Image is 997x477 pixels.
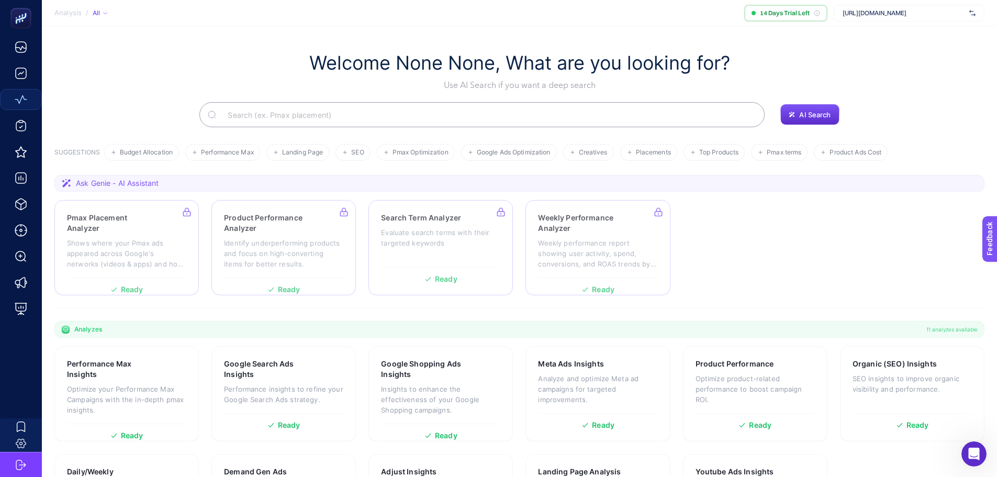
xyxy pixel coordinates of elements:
[477,149,551,157] span: Google Ads Optimization
[696,373,815,405] p: Optimize product-related performance to boost campaign ROI.
[767,149,801,157] span: Pmax terms
[393,149,449,157] span: Pmax Optimization
[120,149,173,157] span: Budget Allocation
[696,359,774,369] h3: Product Performance
[351,149,364,157] span: SEO
[381,359,469,380] h3: Google Shopping Ads Insights
[683,346,827,441] a: Product PerformanceOptimize product-related performance to boost campaign ROI.Ready
[224,359,311,380] h3: Google Search Ads Insights
[54,346,199,441] a: Performance Max InsightsOptimize your Performance Max Campaigns with the in-depth pmax insights.R...
[579,149,608,157] span: Creatives
[906,421,929,429] span: Ready
[538,359,603,369] h3: Meta Ads Insights
[368,346,513,441] a: Google Shopping Ads InsightsInsights to enhance the effectiveness of your Google Shopping campaig...
[381,384,500,415] p: Insights to enhance the effectiveness of your Google Shopping campaigns.
[278,421,300,429] span: Ready
[368,200,513,295] a: Search Term AnalyzerEvaluate search terms with their targeted keywordsReady
[282,149,323,157] span: Landing Page
[67,384,186,415] p: Optimize your Performance Max Campaigns with the in-depth pmax insights.
[525,346,670,441] a: Meta Ads InsightsAnalyze and optimize Meta ad campaigns for targeted improvements.Ready
[525,200,670,295] a: Weekly Performance AnalyzerWeekly performance report showing user activity, spend, conversions, a...
[853,359,937,369] h3: Organic (SEO) Insights
[636,149,671,157] span: Placements
[799,110,831,119] span: AI Search
[961,441,987,467] iframe: Intercom live chat
[749,421,771,429] span: Ready
[54,148,100,161] h3: SUGGESTIONS
[121,432,143,439] span: Ready
[54,9,82,17] span: Analysis
[926,325,978,334] span: 11 analyzes available
[760,9,810,17] span: 14 Days Trial Left
[74,325,102,334] span: Analyzes
[54,200,199,295] a: Pmax Placement AnalyzerShows where your Pmax ads appeared across Google's networks (videos & apps...
[381,467,436,477] h3: Adjust Insights
[969,8,976,18] img: svg%3e
[840,346,984,441] a: Organic (SEO) InsightsSEO insights to improve organic visibility and performance.Ready
[219,100,756,129] input: Search
[224,384,343,405] p: Performance insights to refine your Google Search Ads strategy.
[699,149,738,157] span: Top Products
[201,149,254,157] span: Performance Max
[780,104,839,125] button: AI Search
[211,200,356,295] a: Product Performance AnalyzerIdentify underperforming products and focus on high-converting items ...
[592,421,614,429] span: Ready
[309,79,730,92] p: Use AI Search if you want a deep search
[211,346,356,441] a: Google Search Ads InsightsPerformance insights to refine your Google Search Ads strategy.Ready
[538,467,621,477] h3: Landing Page Analysis
[86,8,88,17] span: /
[853,373,972,394] p: SEO insights to improve organic visibility and performance.
[830,149,881,157] span: Product Ads Cost
[435,432,457,439] span: Ready
[93,9,107,17] div: All
[309,51,730,75] h1: Welcome None None, What are you looking for?
[76,178,159,188] span: Ask Genie - AI Assistant
[843,9,965,17] span: [URL][DOMAIN_NAME]
[6,3,40,12] span: Feedback
[538,373,657,405] p: Analyze and optimize Meta ad campaigns for targeted improvements.
[696,467,774,477] h3: Youtube Ads Insights
[67,359,154,380] h3: Performance Max Insights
